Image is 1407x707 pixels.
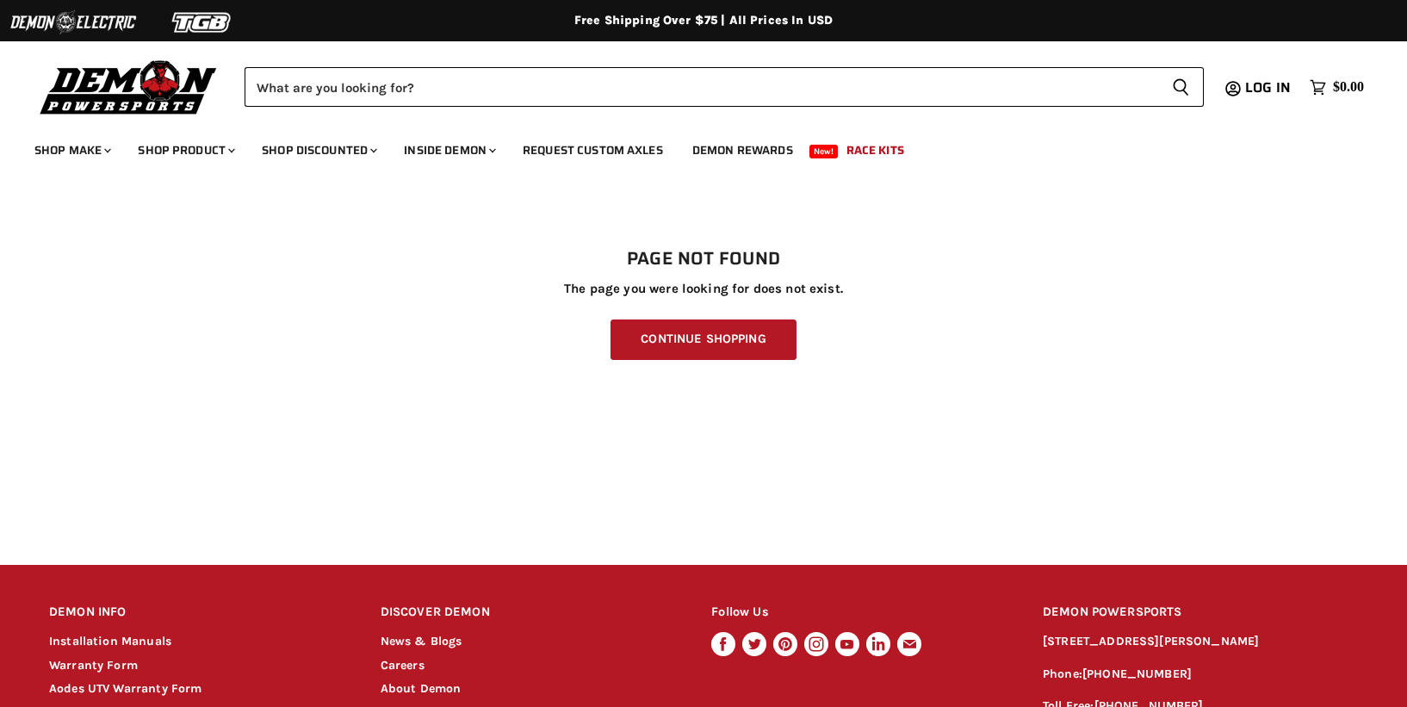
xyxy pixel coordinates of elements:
a: Careers [381,658,425,673]
form: Product [245,67,1204,107]
ul: Main menu [22,126,1360,168]
a: Installation Manuals [49,634,171,648]
p: Phone: [1043,665,1358,685]
a: Shop Make [22,133,121,168]
a: Aodes UTV Warranty Form [49,681,201,696]
a: Inside Demon [391,133,506,168]
input: Search [245,67,1158,107]
button: Search [1158,67,1204,107]
a: Continue Shopping [611,319,796,360]
a: Demon Rewards [679,133,806,168]
a: Shop Product [125,133,245,168]
a: Request Custom Axles [510,133,676,168]
h2: Follow Us [711,592,1010,633]
a: $0.00 [1301,75,1373,100]
h1: Page not found [49,249,1358,270]
h2: DISCOVER DEMON [381,592,679,633]
h2: DEMON POWERSPORTS [1043,592,1358,633]
img: Demon Electric Logo 2 [9,6,138,39]
img: TGB Logo 2 [138,6,267,39]
a: [PHONE_NUMBER] [1082,667,1192,681]
div: Free Shipping Over $75 | All Prices In USD [15,13,1392,28]
h2: DEMON INFO [49,592,348,633]
a: Shop Discounted [249,133,387,168]
span: New! [809,145,839,158]
a: About Demon [381,681,462,696]
a: News & Blogs [381,634,462,648]
p: [STREET_ADDRESS][PERSON_NAME] [1043,632,1358,652]
span: Log in [1245,77,1291,98]
img: Demon Powersports [34,56,223,117]
a: Race Kits [834,133,917,168]
span: $0.00 [1333,79,1364,96]
p: The page you were looking for does not exist. [49,282,1358,296]
a: Log in [1237,80,1301,96]
a: Warranty Form [49,658,138,673]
